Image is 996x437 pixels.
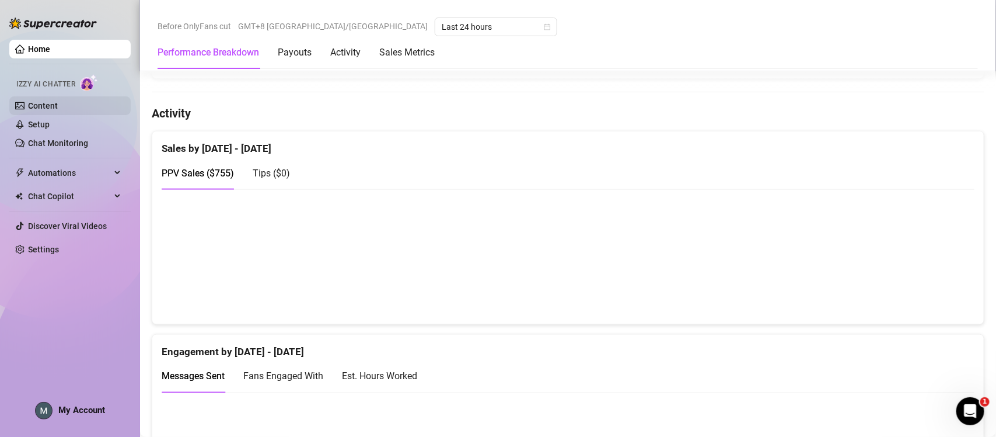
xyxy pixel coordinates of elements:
div: Performance Breakdown [158,46,259,60]
a: Content [28,101,58,110]
a: Settings [28,245,59,254]
div: Est. Hours Worked [342,369,417,383]
span: Izzy AI Chatter [16,79,75,90]
h4: Activity [152,105,984,122]
span: Automations [28,164,111,182]
a: Setup [28,120,50,129]
a: Home [28,44,50,54]
span: Tips ( $0 ) [253,168,290,179]
span: PPV Sales ( $755 ) [162,168,234,179]
iframe: Intercom live chat [956,397,984,425]
div: Engagement by [DATE] - [DATE] [162,335,974,360]
span: thunderbolt [15,168,25,178]
span: 1 [980,397,990,407]
img: AI Chatter [80,74,98,91]
div: Sales by [DATE] - [DATE] [162,131,974,157]
a: Chat Monitoring [28,138,88,148]
div: Sales Metrics [379,46,435,60]
a: Discover Viral Videos [28,221,107,231]
div: Activity [330,46,361,60]
span: GMT+8 [GEOGRAPHIC_DATA]/[GEOGRAPHIC_DATA] [238,18,428,35]
span: My Account [58,405,105,415]
img: logo-BBDzfeDw.svg [9,18,97,29]
div: Payouts [278,46,312,60]
span: calendar [544,23,551,30]
span: Before OnlyFans cut [158,18,231,35]
span: Last 24 hours [442,18,550,36]
span: Chat Copilot [28,187,111,206]
img: ACg8ocLEUq6BudusSbFUgfJHT7ol7Uq-BuQYr5d-mnjl9iaMWv35IQ=s96-c [36,403,52,419]
span: Messages Sent [162,370,225,381]
span: Fans Engaged With [243,370,323,381]
img: Chat Copilot [15,192,23,200]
